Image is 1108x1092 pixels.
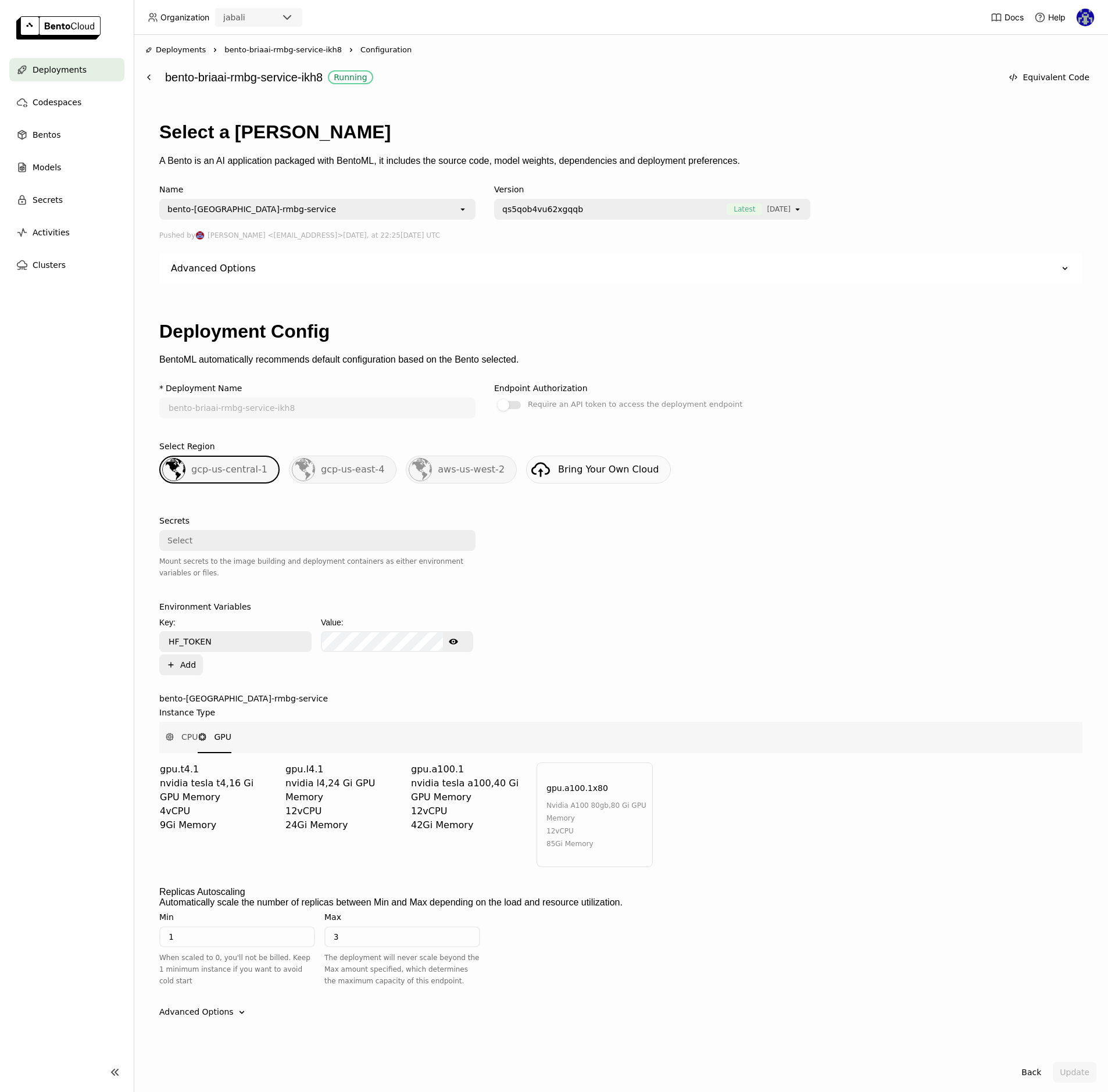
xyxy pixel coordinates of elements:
svg: open [458,205,467,214]
div: Max [324,912,341,922]
div: Mount secrets to the image building and deployment containers as either environment variables or ... [159,556,476,579]
div: Version [494,185,810,194]
div: gpu.a100.1 [411,762,527,776]
a: Bring Your Own Cloud [526,456,671,484]
svg: Right [210,45,220,55]
img: logo [16,16,101,40]
div: Replicas Autoscaling [159,887,245,897]
span: Clusters [33,258,66,272]
a: Models [9,156,124,179]
div: Advanced Options [159,1005,1082,1018]
p: BentoML automatically recommends default configuration based on the Bento selected. [159,355,1082,365]
svg: Show password text [449,637,458,646]
span: Activities [33,225,70,239]
div: Deployments [145,44,206,56]
div: 4 vCPU [160,804,276,818]
span: Models [33,160,61,174]
p: A Bento is an AI application packaged with BentoML, it includes the source code, model weights, d... [159,156,1082,166]
span: Latest [727,203,762,215]
div: 12 vCPU [546,825,646,837]
div: 85Gi Memory [546,837,646,850]
div: Min [159,912,174,922]
span: GPU [214,731,231,743]
a: Clusters [9,253,124,277]
nav: Breadcrumbs navigation [145,44,1096,56]
span: nvidia tesla a100 [411,778,491,789]
span: nvidia tesla t4 [160,778,226,789]
div: The deployment will never scale beyond the Max amount specified, which determines the maximum cap... [324,952,480,987]
div: Key: [159,616,312,629]
div: Environment Variables [159,602,251,611]
div: , 16 Gi GPU Memory [160,776,276,804]
div: Value: [321,616,473,629]
div: Deployment Name [166,384,242,393]
a: Activities [9,221,124,244]
div: , 80 Gi GPU Memory [546,799,646,825]
div: Automatically scale the number of replicas between Min and Max depending on the load and resource... [159,897,1082,908]
div: gpu.t4.1 [160,762,276,776]
div: Instance Type [159,708,215,717]
span: nvidia l4 [285,778,325,789]
div: gpu.a100.1x80nvidia a100 80gb,80 Gi GPU Memory12vCPU85Gi Memory [537,762,653,867]
div: gpu.t4.1nvidia tesla t4,16 Gi GPU Memory4vCPU9Gi Memory [160,762,276,867]
span: bento-briaai-rmbg-service-ikh8 [224,44,342,56]
div: Require an API token to access the deployment endpoint [528,398,742,411]
svg: Right [346,45,356,55]
button: Equivalent Code [1002,67,1096,88]
div: gpu.l4.1nvidia l4,24 Gi GPU Memory12vCPU24Gi Memory [285,762,402,867]
div: gcp-us-east-4 [289,456,396,484]
div: gpu.a100.1nvidia tesla a100,40 Gi GPU Memory12vCPU42Gi Memory [411,762,527,867]
div: , 40 Gi GPU Memory [411,776,527,804]
div: jabali [223,12,245,23]
input: name of deployment (autogenerated if blank) [160,399,474,417]
span: gcp-us-central-1 [191,464,267,475]
svg: open [793,205,802,214]
div: Advanced Options [171,263,256,274]
span: Codespaces [33,95,81,109]
button: Show password text [443,632,464,651]
span: Bring Your Own Cloud [558,464,659,475]
span: Help [1048,12,1066,23]
button: Update [1053,1062,1096,1083]
span: Configuration [360,44,412,56]
svg: Plus [166,660,176,669]
div: Secrets [159,516,190,525]
a: Deployments [9,58,124,81]
span: CPU [181,731,198,743]
div: Running [334,73,367,82]
div: When scaled to 0, you'll not be billed. Keep 1 minimum instance if you want to avoid cold start [159,952,315,987]
div: Name [159,185,476,194]
div: Select Region [159,442,215,451]
div: bento-[GEOGRAPHIC_DATA]-rmbg-service [167,203,336,215]
div: 12 vCPU [285,804,402,818]
input: Selected jabali. [246,12,248,24]
img: Fernando Silveira [1077,9,1094,26]
div: 24Gi Memory [285,818,402,832]
span: qs5qob4vu62xgqqb [502,203,583,215]
a: Secrets [9,188,124,212]
div: , 24 Gi GPU Memory [285,776,402,804]
span: nvidia a100 80gb [546,801,609,810]
span: Bentos [33,128,60,142]
div: gpu.l4.1 [285,762,402,776]
span: Organization [160,12,209,23]
div: Select [167,535,192,546]
div: gpu.a100.1x80 [546,782,608,794]
div: 42Gi Memory [411,818,527,832]
span: aws-us-west-2 [438,464,505,475]
h1: Select a [PERSON_NAME] [159,121,1082,143]
label: bento-[GEOGRAPHIC_DATA]-rmbg-service [159,694,1082,703]
div: Pushed by [DATE], at 22:25[DATE] UTC [159,229,1082,242]
div: Help [1034,12,1066,23]
h1: Deployment Config [159,321,1082,342]
div: Advanced Options [159,1006,234,1018]
input: Selected [object Object]. [792,203,793,215]
span: Docs [1005,12,1024,23]
span: [DATE] [767,203,791,215]
span: [PERSON_NAME] <[EMAIL_ADDRESS]> [208,229,343,242]
div: 12 vCPU [411,804,527,818]
span: Secrets [33,193,63,207]
span: Deployments [156,44,206,56]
